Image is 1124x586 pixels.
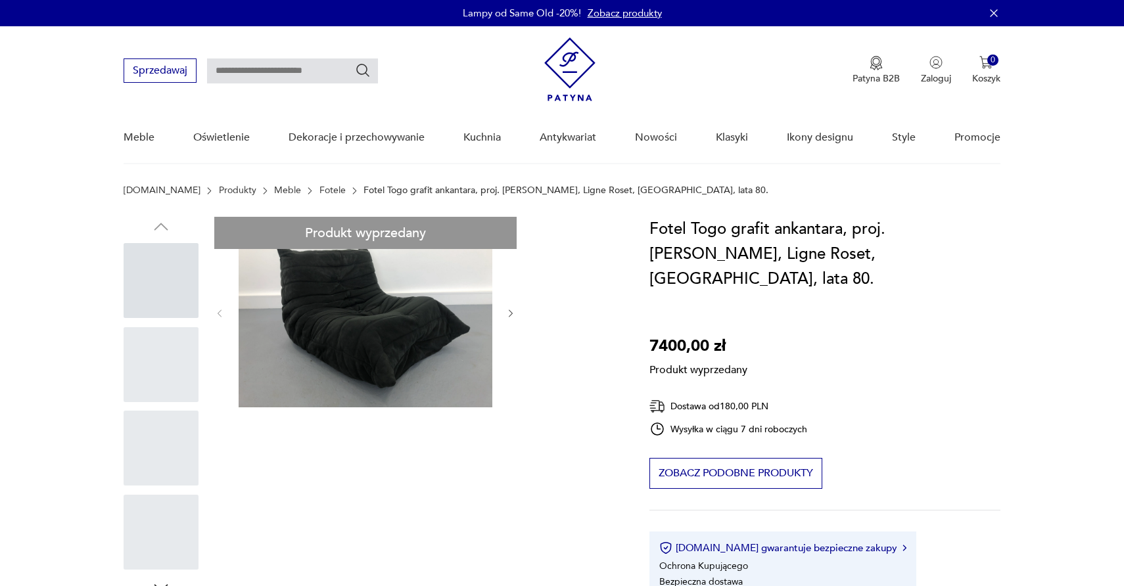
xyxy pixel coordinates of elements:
p: Produkt wyprzedany [649,359,747,377]
img: Ikonka użytkownika [929,56,943,69]
div: Dostawa od 180,00 PLN [649,398,807,415]
a: Kuchnia [463,112,501,163]
button: Sprzedawaj [124,58,197,83]
img: Patyna - sklep z meblami i dekoracjami vintage [544,37,596,101]
a: Antykwariat [540,112,596,163]
img: Ikona strzałki w prawo [902,545,906,551]
p: Zaloguj [921,72,951,85]
a: Sprzedawaj [124,67,197,76]
img: Ikona dostawy [649,398,665,415]
a: Oświetlenie [193,112,250,163]
p: 7400,00 zł [649,334,747,359]
button: Szukaj [355,62,371,78]
p: Koszyk [972,72,1000,85]
a: Meble [124,112,154,163]
div: Wysyłka w ciągu 7 dni roboczych [649,421,807,437]
a: Ikony designu [787,112,853,163]
div: 0 [987,55,998,66]
img: Ikona medalu [870,56,883,70]
p: Patyna B2B [853,72,900,85]
a: Ikona medaluPatyna B2B [853,56,900,85]
p: Lampy od Same Old -20%! [463,7,581,20]
button: Patyna B2B [853,56,900,85]
li: Ochrona Kupującego [659,560,748,572]
a: Style [892,112,916,163]
a: Dekoracje i przechowywanie [289,112,425,163]
button: Zobacz podobne produkty [649,458,822,489]
a: Promocje [954,112,1000,163]
img: Ikona certyfikatu [659,541,672,554]
a: Fotele [319,185,346,196]
button: Zaloguj [921,56,951,85]
a: Meble [274,185,301,196]
a: Produkty [219,185,256,196]
p: Fotel Togo grafit ankantara, proj. [PERSON_NAME], Ligne Roset, [GEOGRAPHIC_DATA], lata 80. [363,185,768,196]
a: [DOMAIN_NAME] [124,185,200,196]
button: 0Koszyk [972,56,1000,85]
a: Nowości [635,112,677,163]
button: [DOMAIN_NAME] gwarantuje bezpieczne zakupy [659,541,906,554]
a: Klasyki [716,112,748,163]
a: Zobacz produkty [588,7,662,20]
img: Ikona koszyka [979,56,993,69]
h1: Fotel Togo grafit ankantara, proj. [PERSON_NAME], Ligne Roset, [GEOGRAPHIC_DATA], lata 80. [649,217,1000,292]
